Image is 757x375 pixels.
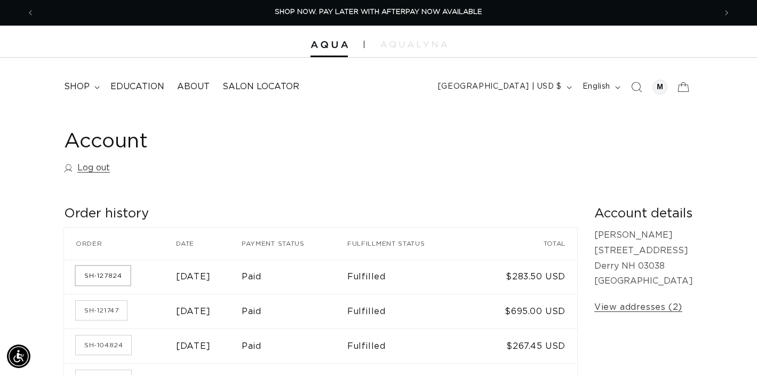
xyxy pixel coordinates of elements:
[242,329,347,363] td: Paid
[594,206,693,222] h2: Account details
[216,75,306,99] a: Salon Locator
[347,228,474,260] th: Fulfillment status
[176,342,211,350] time: [DATE]
[177,81,210,92] span: About
[64,206,577,222] h2: Order history
[594,228,693,289] p: [PERSON_NAME] [STREET_ADDRESS] Derry NH 03038 [GEOGRAPHIC_DATA]
[64,228,176,260] th: Order
[347,329,474,363] td: Fulfilled
[19,3,42,23] button: Previous announcement
[474,228,577,260] th: Total
[625,75,648,99] summary: Search
[222,81,299,92] span: Salon Locator
[715,3,738,23] button: Next announcement
[474,329,577,363] td: $267.45 USD
[438,81,562,92] span: [GEOGRAPHIC_DATA] | USD $
[64,129,693,155] h1: Account
[242,260,347,294] td: Paid
[76,266,130,285] a: Order number SH-127824
[64,81,90,92] span: shop
[76,335,131,355] a: Order number SH-104824
[104,75,171,99] a: Education
[176,228,242,260] th: Date
[594,300,682,315] a: View addresses (2)
[474,260,577,294] td: $283.50 USD
[171,75,216,99] a: About
[76,301,127,320] a: Order number SH-121747
[64,160,110,176] a: Log out
[583,81,610,92] span: English
[347,294,474,329] td: Fulfilled
[432,77,576,97] button: [GEOGRAPHIC_DATA] | USD $
[110,81,164,92] span: Education
[310,41,348,49] img: Aqua Hair Extensions
[380,41,447,48] img: aqualyna.com
[176,272,211,281] time: [DATE]
[242,228,347,260] th: Payment status
[474,294,577,329] td: $695.00 USD
[7,345,30,368] div: Accessibility Menu
[176,307,211,316] time: [DATE]
[275,9,482,15] span: SHOP NOW. PAY LATER WITH AFTERPAY NOW AVAILABLE
[58,75,104,99] summary: shop
[347,260,474,294] td: Fulfilled
[576,77,625,97] button: English
[242,294,347,329] td: Paid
